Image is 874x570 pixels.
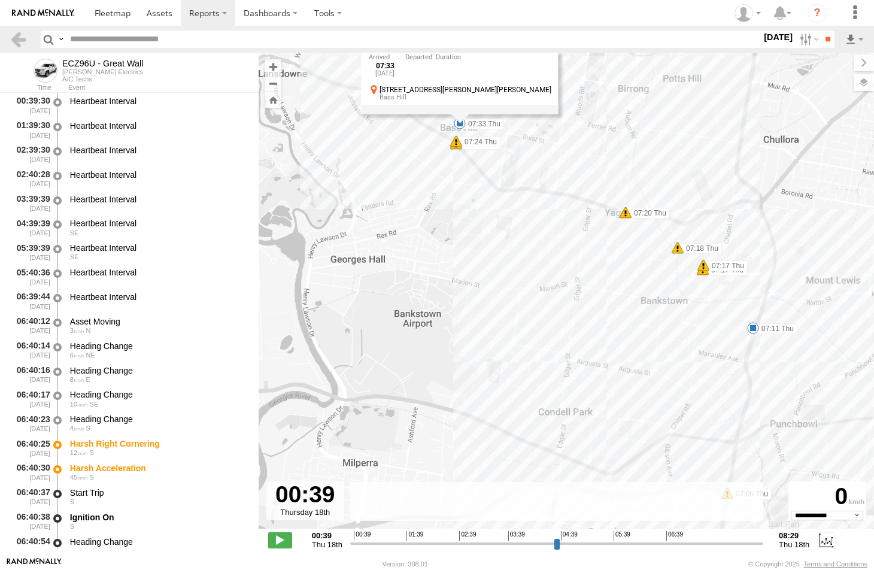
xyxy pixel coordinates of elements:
div: 05:40:36 [DATE] [10,265,51,287]
label: [DATE] [761,31,795,44]
div: Heartbeat Interval [70,194,247,205]
span: 04:39 [561,531,578,541]
label: 07:20 Thu [626,208,670,219]
span: 05:39 [614,531,630,541]
span: Thu 18th Sep 2025 [312,540,342,549]
div: [DATE] [369,70,402,77]
label: 07:33 Thu [460,119,504,129]
div: Time [10,85,51,91]
div: Harsh Acceleration [70,463,247,474]
span: 4 [70,425,84,432]
div: [PERSON_NAME] Electrics [62,68,143,75]
span: 00:39 [354,531,371,541]
a: Terms and Conditions [804,560,867,568]
div: Heartbeat Interval [70,267,247,278]
span: 10 [70,401,88,408]
div: Event [68,85,259,91]
div: 04:39:39 [DATE] [10,217,51,239]
i: ? [808,4,827,23]
div: Heartbeat Interval [70,242,247,253]
div: 03:39:39 [DATE] [10,192,51,214]
span: Heading: 170 [70,498,74,505]
span: Heading: 180 [90,449,94,456]
span: Heading: 180 [90,474,94,481]
a: Visit our Website [7,558,62,570]
span: 03:39 [508,531,525,541]
img: rand-logo.svg [12,9,74,17]
div: 06:40:23 [DATE] [10,412,51,434]
span: 06:39 [666,531,683,541]
div: 06:40:38 [DATE] [10,510,51,532]
div: 06:40:54 [DATE] [10,535,51,557]
span: Heading: 114 [90,401,99,408]
div: Start Trip [70,487,247,498]
div: Heading Change [70,365,247,376]
div: 01:39:30 [DATE] [10,119,51,141]
span: Heading: 80 [86,376,90,383]
div: 06:40:30 [DATE] [10,461,51,483]
a: Back to previous Page [10,31,27,48]
strong: 00:39 [312,531,342,540]
div: Heartbeat Interval [70,145,247,156]
div: 07:33 [369,62,402,70]
div: Heading Change [70,341,247,351]
div: 06:40:37 [DATE] [10,486,51,508]
span: 8 [70,376,84,383]
div: Heartbeat Interval [70,218,247,229]
div: 06:40:14 [DATE] [10,339,51,361]
label: 07:11 Thu [753,323,797,334]
span: 6 [70,351,84,359]
span: 3 [70,327,84,334]
div: Version: 308.01 [383,560,428,568]
div: Heartbeat Interval [70,120,247,131]
div: Bass Hill [380,94,551,101]
label: 07:18 Thu [678,243,722,254]
span: 01:39 [406,531,423,541]
label: Play/Stop [268,532,292,548]
div: 02:40:28 [DATE] [10,168,51,190]
div: Heartbeat Interval [70,96,247,107]
button: Zoom Home [265,92,281,108]
button: Zoom out [265,75,281,92]
div: 00:39:30 [DATE] [10,94,51,116]
div: 06:40:25 [DATE] [10,436,51,459]
label: 07:17 Thu [703,260,748,271]
div: A/C Techs [62,75,143,83]
span: Heading: 353 [86,327,90,334]
span: Heading: 141 [70,229,79,237]
div: Heading Change [70,414,247,425]
div: 0 [790,483,864,511]
div: ECZ96U - Great Wall - View Asset History [62,59,143,68]
span: Heading: 170 [70,523,74,530]
div: Harsh Right Cornering [70,438,247,449]
label: Search Filter Options [795,31,821,48]
span: Thu 18th Sep 2025 [779,540,809,549]
span: Heading: 141 [70,253,79,260]
div: Heartbeat Interval [70,169,247,180]
button: Zoom in [265,59,281,75]
span: 12 [70,449,88,456]
label: Export results as... [844,31,864,48]
span: 45 [70,474,88,481]
div: 06:39:44 [DATE] [10,290,51,312]
div: Heading Change [70,389,247,400]
div: Nicole Hunt [730,4,765,22]
div: 06:40:17 [DATE] [10,388,51,410]
div: Heading Change [70,536,247,547]
label: Search Query [56,31,66,48]
div: 06:40:12 [DATE] [10,314,51,336]
label: 07:24 Thu [456,137,500,147]
div: Asset Moving [70,316,247,327]
strong: 08:29 [779,531,809,540]
div: Heartbeat Interval [70,292,247,302]
span: Heading: 135 [70,547,79,554]
div: 06:40:16 [DATE] [10,363,51,386]
span: Heading: 170 [86,425,90,432]
div: [STREET_ADDRESS][PERSON_NAME][PERSON_NAME] [380,86,551,94]
span: 02:39 [459,531,476,541]
div: 02:39:30 [DATE] [10,143,51,165]
div: 05:39:39 [DATE] [10,241,51,263]
span: Heading: 34 [86,351,95,359]
div: © Copyright 2025 - [748,560,867,568]
div: Ignition On [70,512,247,523]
